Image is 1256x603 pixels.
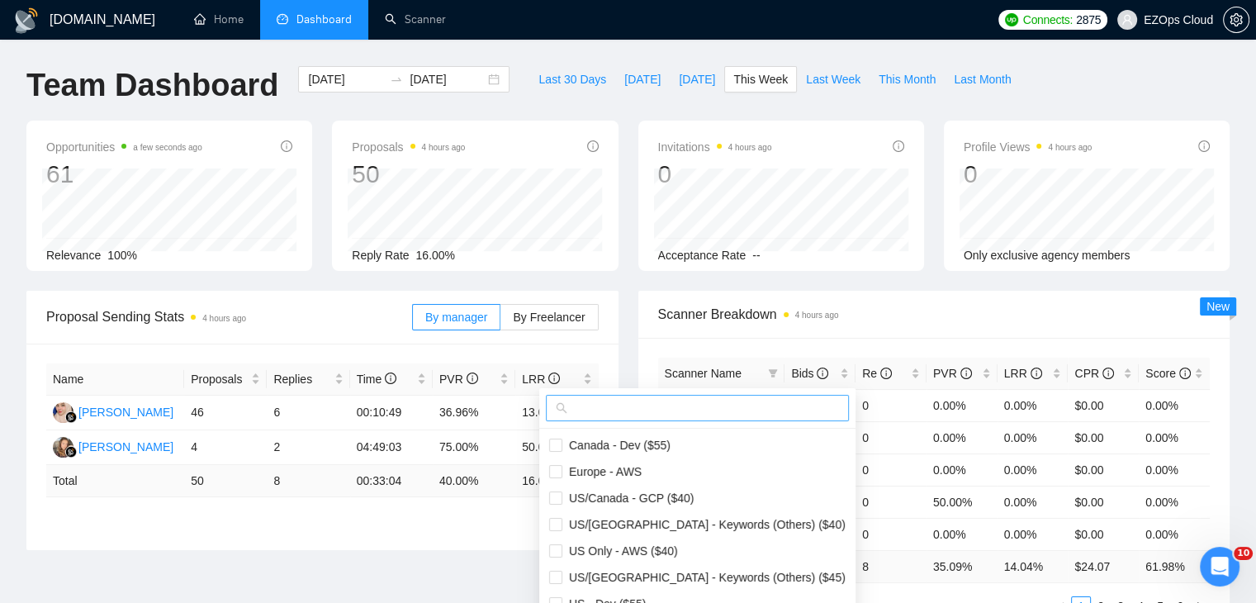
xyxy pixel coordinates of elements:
img: gigradar-bm.png [65,411,77,423]
span: US/[GEOGRAPHIC_DATA] - Keywords (Others) ($45) [562,571,846,584]
iframe: Intercom live chat [1200,547,1239,586]
span: 10 [1234,547,1253,560]
td: $0.00 [1068,389,1139,421]
button: Last Week [797,66,870,93]
div: 0 [964,159,1092,190]
span: Europe - AWS [562,465,642,478]
span: 100% [107,249,137,262]
td: 00:10:49 [350,396,433,430]
span: user [1121,14,1133,26]
span: info-circle [385,373,396,384]
button: setting [1223,7,1249,33]
a: NK[PERSON_NAME] [53,439,173,453]
td: 50 [184,465,267,497]
span: Profile Views [964,137,1092,157]
td: 0.00% [998,486,1069,518]
span: Acceptance Rate [658,249,746,262]
div: 0 [658,159,772,190]
td: 13.04% [515,396,598,430]
td: 2 [267,430,349,465]
span: This Month [879,70,936,88]
span: info-circle [893,140,904,152]
span: info-circle [281,140,292,152]
span: to [390,73,403,86]
span: Canada - Dev ($55) [562,439,671,452]
td: 0.00% [927,453,998,486]
span: info-circle [1102,368,1114,379]
a: AJ[PERSON_NAME] [53,405,173,418]
span: info-circle [587,140,599,152]
span: filter [768,368,778,378]
span: Last Week [806,70,860,88]
a: setting [1223,13,1249,26]
td: 0.00% [927,389,998,421]
td: 0.00% [927,518,998,550]
span: 16.00% [416,249,455,262]
span: search [556,402,567,414]
span: US/[GEOGRAPHIC_DATA] - Keywords (Others) ($40) [562,518,846,531]
td: 50.00% [927,486,998,518]
div: [PERSON_NAME] [78,403,173,421]
span: filter [765,361,781,386]
span: By manager [425,311,487,324]
td: 0.00% [1139,518,1210,550]
span: info-circle [1031,368,1042,379]
span: LRR [522,373,560,386]
span: LRR [1004,367,1042,380]
time: a few seconds ago [133,143,201,152]
td: 0 [856,453,927,486]
td: 0 [856,486,927,518]
td: 8 [856,550,927,582]
td: 36.96% [433,396,515,430]
td: $0.00 [1068,518,1139,550]
time: 4 hours ago [795,311,839,320]
span: Replies [273,370,330,388]
td: 0 [856,389,927,421]
td: 8 [267,465,349,497]
span: Last Month [954,70,1011,88]
div: [PERSON_NAME] [78,438,173,456]
span: Proposals [352,137,465,157]
time: 4 hours ago [1048,143,1092,152]
span: Bids [791,367,828,380]
td: 4 [184,430,267,465]
td: 61.98 % [1139,550,1210,582]
span: Connects: [1023,11,1073,29]
time: 4 hours ago [202,314,246,323]
td: 16.00 % [515,465,598,497]
span: info-circle [880,368,892,379]
a: homeHome [194,12,244,26]
span: PVR [933,367,972,380]
td: 00:33:04 [350,465,433,497]
img: gigradar-bm.png [65,446,77,458]
img: NK [53,437,73,458]
th: Proposals [184,363,267,396]
td: 40.00 % [433,465,515,497]
div: 50 [352,159,465,190]
span: Proposals [191,370,248,388]
button: [DATE] [615,66,670,93]
input: End date [410,70,485,88]
span: CPR [1074,367,1113,380]
span: This Week [733,70,788,88]
span: Last 30 Days [538,70,606,88]
td: 0.00% [998,518,1069,550]
span: 2875 [1076,11,1101,29]
td: 0.00% [998,421,1069,453]
td: $0.00 [1068,486,1139,518]
td: 14.04 % [998,550,1069,582]
span: info-circle [467,373,478,384]
span: Opportunities [46,137,202,157]
span: Only exclusive agency members [964,249,1130,262]
td: 0 [856,421,927,453]
td: 0.00% [1139,389,1210,421]
td: 46 [184,396,267,430]
span: Score [1145,367,1190,380]
td: 04:49:03 [350,430,433,465]
h1: Team Dashboard [26,66,278,105]
td: 0.00% [1139,421,1210,453]
span: [DATE] [679,70,715,88]
span: By Freelancer [513,311,585,324]
span: US/Canada - GCP ($40) [562,491,694,505]
span: [DATE] [624,70,661,88]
